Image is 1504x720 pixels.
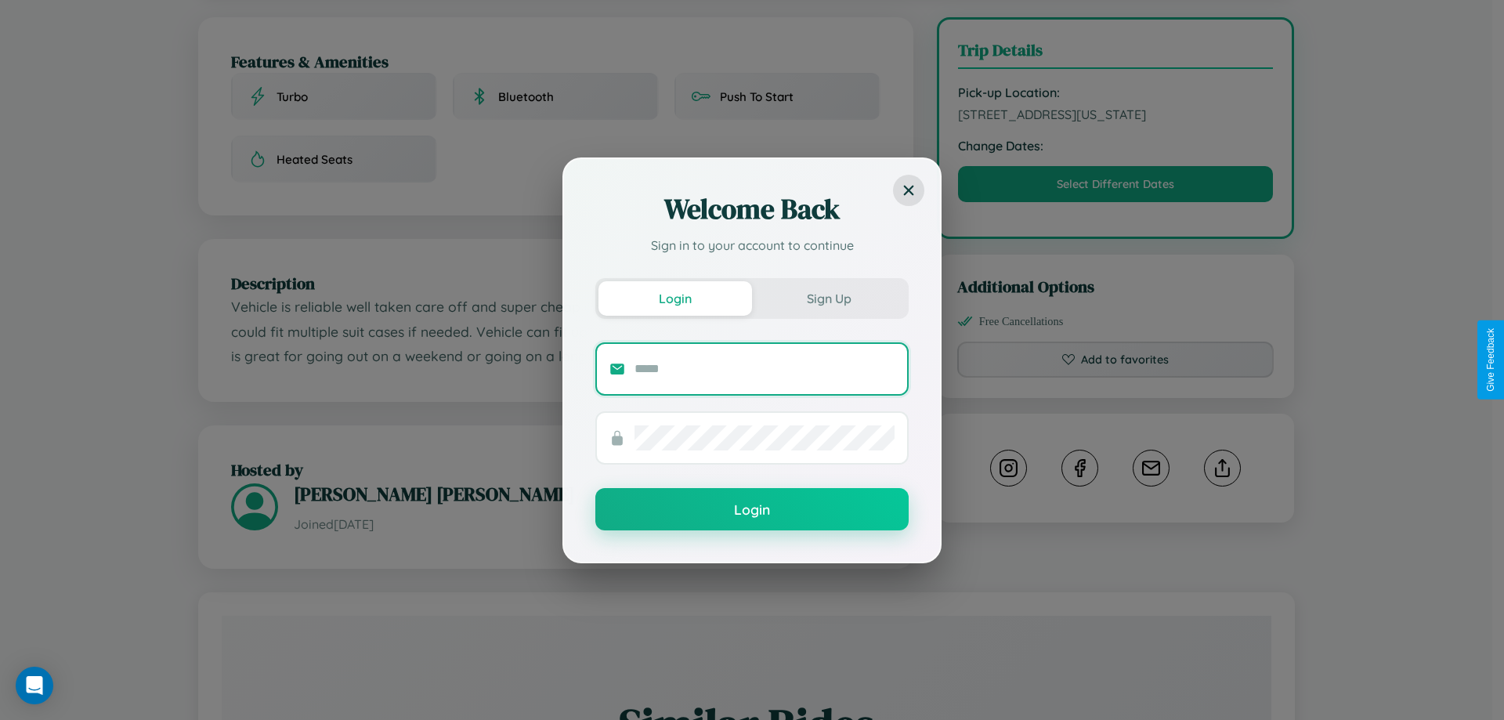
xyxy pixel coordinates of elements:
[16,667,53,704] div: Open Intercom Messenger
[595,236,909,255] p: Sign in to your account to continue
[1485,328,1496,392] div: Give Feedback
[752,281,906,316] button: Sign Up
[598,281,752,316] button: Login
[595,488,909,530] button: Login
[595,190,909,228] h2: Welcome Back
